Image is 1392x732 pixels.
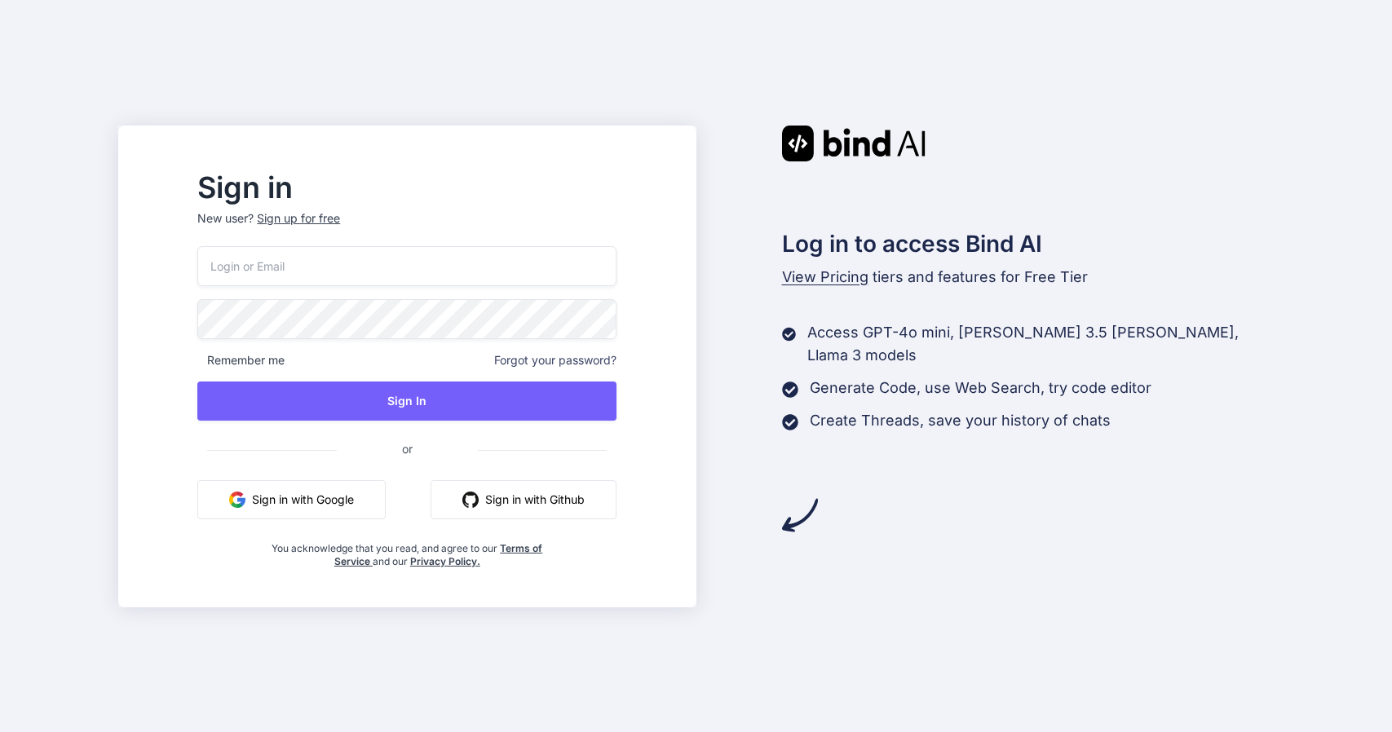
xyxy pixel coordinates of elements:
img: google [229,492,245,508]
h2: Log in to access Bind AI [782,227,1275,261]
button: Sign in with Github [431,480,616,519]
p: New user? [197,210,616,246]
p: Generate Code, use Web Search, try code editor [810,377,1151,399]
h2: Sign in [197,174,616,201]
p: Access GPT-4o mini, [PERSON_NAME] 3.5 [PERSON_NAME], Llama 3 models [807,321,1274,367]
a: Terms of Service [334,542,543,567]
button: Sign In [197,381,616,421]
img: Bind AI logo [782,126,926,161]
span: Forgot your password? [494,352,616,368]
span: Remember me [197,352,285,368]
p: Create Threads, save your history of chats [810,409,1111,432]
div: Sign up for free [257,210,340,227]
span: or [337,429,478,469]
div: You acknowledge that you read, and agree to our and our [267,532,547,568]
p: tiers and features for Free Tier [782,266,1275,289]
button: Sign in with Google [197,480,386,519]
img: github [462,492,479,508]
a: Privacy Policy. [410,555,480,567]
img: arrow [782,497,818,533]
input: Login or Email [197,246,616,286]
span: View Pricing [782,268,868,285]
